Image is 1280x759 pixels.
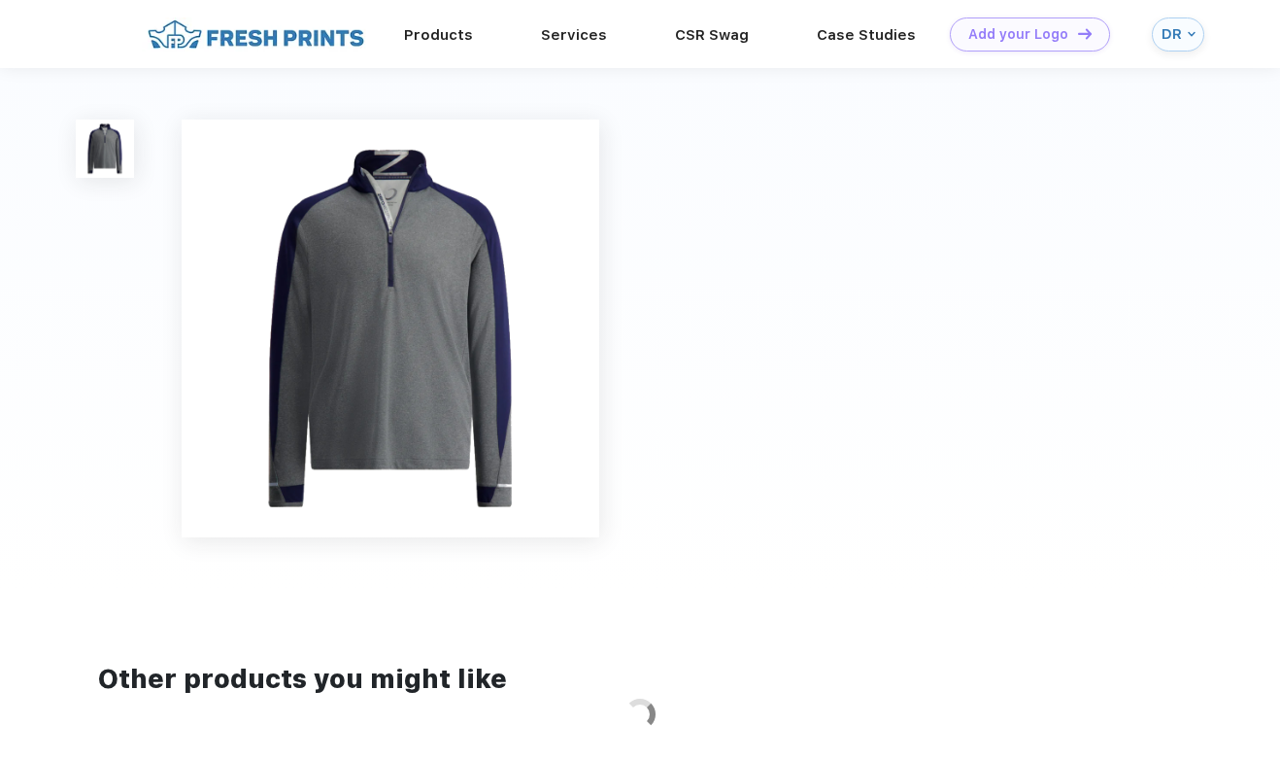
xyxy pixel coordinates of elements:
[182,120,599,537] img: func=resize&h=640
[1078,28,1092,39] img: DT
[675,26,749,44] a: CSR Swag
[541,26,607,44] a: Services
[142,17,370,52] img: fo%20logo%202.webp
[76,120,135,179] img: func=resize&h=100
[1162,26,1183,43] div: DR
[98,659,1182,698] div: Other products you might like
[968,26,1068,43] div: Add your Logo
[1188,30,1196,38] img: arrow_down_blue.svg
[404,26,473,44] a: Products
